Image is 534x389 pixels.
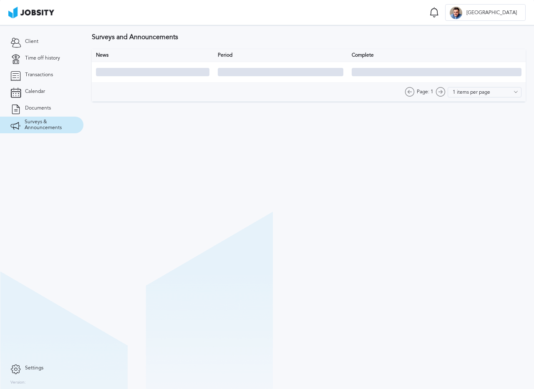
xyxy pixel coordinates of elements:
[25,55,60,61] span: Time off history
[462,10,521,16] span: [GEOGRAPHIC_DATA]
[25,105,51,111] span: Documents
[25,365,43,371] span: Settings
[92,33,526,41] h3: Surveys and Announcements
[25,72,53,78] span: Transactions
[348,49,526,62] th: Complete
[25,89,45,95] span: Calendar
[92,49,214,62] th: News
[8,7,54,18] img: ab4bad089aa723f57921c736e9817d99.png
[214,49,348,62] th: Period
[445,4,526,21] button: W[GEOGRAPHIC_DATA]
[25,119,73,131] span: Surveys & Announcements
[25,39,38,45] span: Client
[10,380,26,385] label: Version:
[417,89,433,95] span: Page: 1
[450,7,462,19] div: W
